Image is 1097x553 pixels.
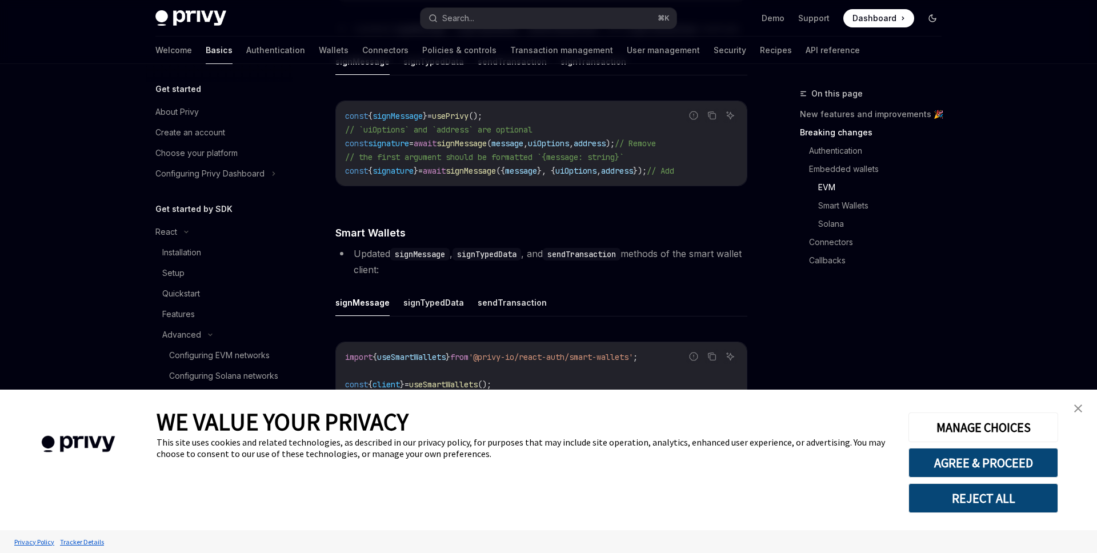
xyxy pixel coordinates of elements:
[800,142,951,160] a: Authentication
[633,166,647,176] span: });
[760,37,792,64] a: Recipes
[335,225,406,241] span: Smart Wallets
[505,166,537,176] span: message
[146,324,293,345] button: Advanced
[155,10,226,26] img: dark logo
[723,108,738,123] button: Ask AI
[496,166,505,176] span: ({
[596,166,601,176] span: ,
[409,138,414,149] span: =
[162,246,201,259] div: Installation
[400,379,405,390] span: }
[146,386,293,407] a: Configuring appearance
[146,102,293,122] a: About Privy
[146,163,293,184] button: Configuring Privy Dashboard
[146,242,293,263] a: Installation
[446,352,450,362] span: }
[246,37,305,64] a: Authentication
[403,289,464,316] button: signTypedData
[704,108,719,123] button: Copy the contents from the code block
[11,532,57,552] a: Privacy Policy
[510,37,613,64] a: Transaction management
[155,105,199,119] div: About Privy
[615,138,656,149] span: // Remove
[146,304,293,324] a: Features
[373,352,377,362] span: {
[800,197,951,215] a: Smart Wallets
[811,87,863,101] span: On this page
[633,352,638,362] span: ;
[155,225,177,239] div: React
[923,9,942,27] button: Toggle dark mode
[155,37,192,64] a: Welcome
[543,248,620,261] code: sendTransaction
[647,166,674,176] span: // Add
[800,160,951,178] a: Embedded wallets
[146,143,293,163] a: Choose your platform
[377,352,446,362] span: useSmartWallets
[162,328,201,342] div: Advanced
[537,166,555,176] span: }, {
[155,167,265,181] div: Configuring Privy Dashboard
[798,13,830,24] a: Support
[432,111,469,121] span: usePrivy
[157,407,409,436] span: WE VALUE YOUR PRIVACY
[800,233,951,251] a: Connectors
[478,379,491,390] span: ();
[155,126,225,139] div: Create an account
[206,37,233,64] a: Basics
[345,166,368,176] span: const
[418,166,423,176] span: =
[437,138,487,149] span: signMessage
[1074,404,1082,412] img: close banner
[390,248,450,261] code: signMessage
[414,166,418,176] span: }
[423,166,446,176] span: await
[762,13,784,24] a: Demo
[345,352,373,362] span: import
[606,138,615,149] span: );
[686,108,701,123] button: Report incorrect code
[345,152,624,162] span: // the first argument should be formatted `{message: string}`
[146,122,293,143] a: Create an account
[368,138,409,149] span: signature
[569,138,574,149] span: ,
[162,287,200,300] div: Quickstart
[908,483,1058,513] button: REJECT ALL
[421,8,676,29] button: Search...⌘K
[345,138,368,149] span: const
[155,146,238,160] div: Choose your platform
[528,138,569,149] span: uiOptions
[373,166,414,176] span: signature
[800,251,951,270] a: Callbacks
[362,37,409,64] a: Connectors
[843,9,914,27] a: Dashboard
[658,14,670,23] span: ⌘ K
[852,13,896,24] span: Dashboard
[319,37,349,64] a: Wallets
[908,412,1058,442] button: MANAGE CHOICES
[157,436,891,459] div: This site uses cookies and related technologies, as described in our privacy policy, for purposes...
[57,532,107,552] a: Tracker Details
[169,369,278,383] div: Configuring Solana networks
[686,349,701,364] button: Report incorrect code
[368,379,373,390] span: {
[146,263,293,283] a: Setup
[405,379,409,390] span: =
[17,419,139,469] img: company logo
[574,138,606,149] span: address
[523,138,528,149] span: ,
[345,111,368,121] span: const
[345,125,533,135] span: // `uiOptions` and `address` are optional
[155,82,201,96] h5: Get started
[800,123,951,142] a: Breaking changes
[423,111,427,121] span: }
[446,166,496,176] span: signMessage
[422,37,497,64] a: Policies & controls
[146,366,293,386] a: Configuring Solana networks
[601,166,633,176] span: address
[146,345,293,366] a: Configuring EVM networks
[723,349,738,364] button: Ask AI
[704,349,719,364] button: Copy the contents from the code block
[453,248,521,261] code: signTypedData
